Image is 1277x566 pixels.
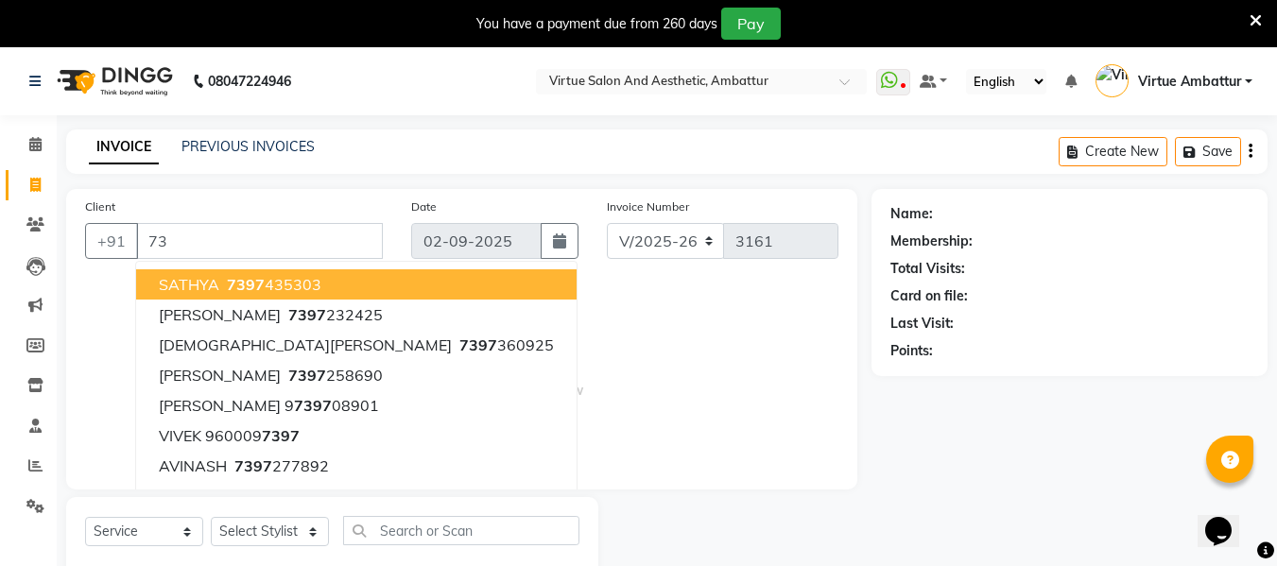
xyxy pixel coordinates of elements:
[1175,137,1241,166] button: Save
[208,55,291,108] b: 08047224946
[285,366,383,385] ngb-highlight: 258690
[288,366,326,385] span: 7397
[159,396,281,415] span: [PERSON_NAME]
[159,487,281,506] span: [PERSON_NAME]
[85,198,115,215] label: Client
[285,305,383,324] ngb-highlight: 232425
[721,8,781,40] button: Pay
[459,335,497,354] span: 7397
[231,456,329,475] ngb-highlight: 277892
[1198,490,1258,547] iframe: chat widget
[890,286,968,306] div: Card on file:
[285,487,383,506] ngb-highlight: 469166
[223,275,321,294] ngb-highlight: 435303
[1096,64,1129,97] img: Virtue Ambattur
[343,516,579,545] input: Search or Scan
[411,198,437,215] label: Date
[890,314,954,334] div: Last Visit:
[476,14,717,34] div: You have a payment due from 260 days
[159,305,281,324] span: [PERSON_NAME]
[227,275,265,294] span: 7397
[288,487,326,506] span: 7397
[181,138,315,155] a: PREVIOUS INVOICES
[159,335,452,354] span: [DEMOGRAPHIC_DATA][PERSON_NAME]
[205,426,300,445] ngb-highlight: 960009
[159,366,281,385] span: [PERSON_NAME]
[159,456,227,475] span: AVINASH
[85,223,138,259] button: +91
[48,55,178,108] img: logo
[456,335,554,354] ngb-highlight: 360925
[285,396,379,415] ngb-highlight: 9 08901
[1059,137,1167,166] button: Create New
[85,282,838,471] span: Select & add items from the list below
[890,341,933,361] div: Points:
[159,426,201,445] span: VIVEK
[136,223,383,259] input: Search by Name/Mobile/Email/Code
[262,426,300,445] span: 7397
[234,456,272,475] span: 7397
[159,275,219,294] span: SATHYA
[288,305,326,324] span: 7397
[89,130,159,164] a: INVOICE
[294,396,332,415] span: 7397
[890,204,933,224] div: Name:
[607,198,689,215] label: Invoice Number
[1138,72,1241,92] span: Virtue Ambattur
[890,259,965,279] div: Total Visits:
[890,232,973,251] div: Membership:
